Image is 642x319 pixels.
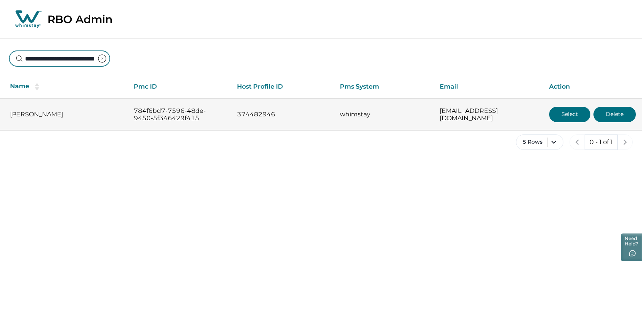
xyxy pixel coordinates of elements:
th: Action [543,75,642,99]
p: [PERSON_NAME] [10,111,121,118]
button: clear input [94,51,110,66]
p: 374482946 [237,111,328,118]
button: 5 Rows [516,134,563,150]
button: sorting [29,83,45,91]
button: next page [617,134,633,150]
p: whimstay [340,111,427,118]
button: Delete [593,107,636,122]
button: previous page [570,134,585,150]
p: RBO Admin [47,13,113,26]
button: 0 - 1 of 1 [585,134,618,150]
button: Select [549,107,590,122]
p: 0 - 1 of 1 [590,138,613,146]
p: [EMAIL_ADDRESS][DOMAIN_NAME] [440,107,537,122]
th: Pmc ID [128,75,231,99]
p: 784f6bd7-7596-48de-9450-5f346429f415 [134,107,225,122]
th: Pms System [334,75,433,99]
th: Host Profile ID [231,75,334,99]
th: Email [434,75,543,99]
